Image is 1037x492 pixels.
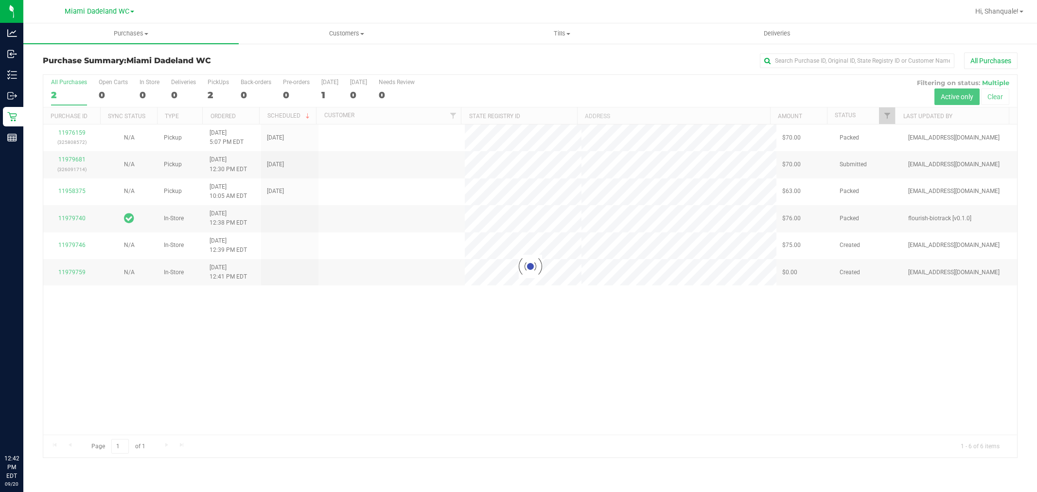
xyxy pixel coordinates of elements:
p: 09/20 [4,480,19,488]
a: Purchases [23,23,239,44]
h3: Purchase Summary: [43,56,368,65]
button: All Purchases [964,53,1018,69]
inline-svg: Inventory [7,70,17,80]
a: Customers [239,23,454,44]
span: Customers [239,29,454,38]
iframe: Resource center [10,414,39,443]
inline-svg: Retail [7,112,17,122]
span: Miami Dadeland WC [65,7,129,16]
inline-svg: Inbound [7,49,17,59]
span: Tills [455,29,669,38]
span: Miami Dadeland WC [126,56,211,65]
span: Deliveries [751,29,804,38]
a: Deliveries [669,23,885,44]
span: Purchases [23,29,239,38]
span: Hi, Shanquale! [975,7,1019,15]
inline-svg: Analytics [7,28,17,38]
a: Tills [454,23,669,44]
input: Search Purchase ID, Original ID, State Registry ID or Customer Name... [760,53,954,68]
p: 12:42 PM EDT [4,454,19,480]
inline-svg: Reports [7,133,17,142]
inline-svg: Outbound [7,91,17,101]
